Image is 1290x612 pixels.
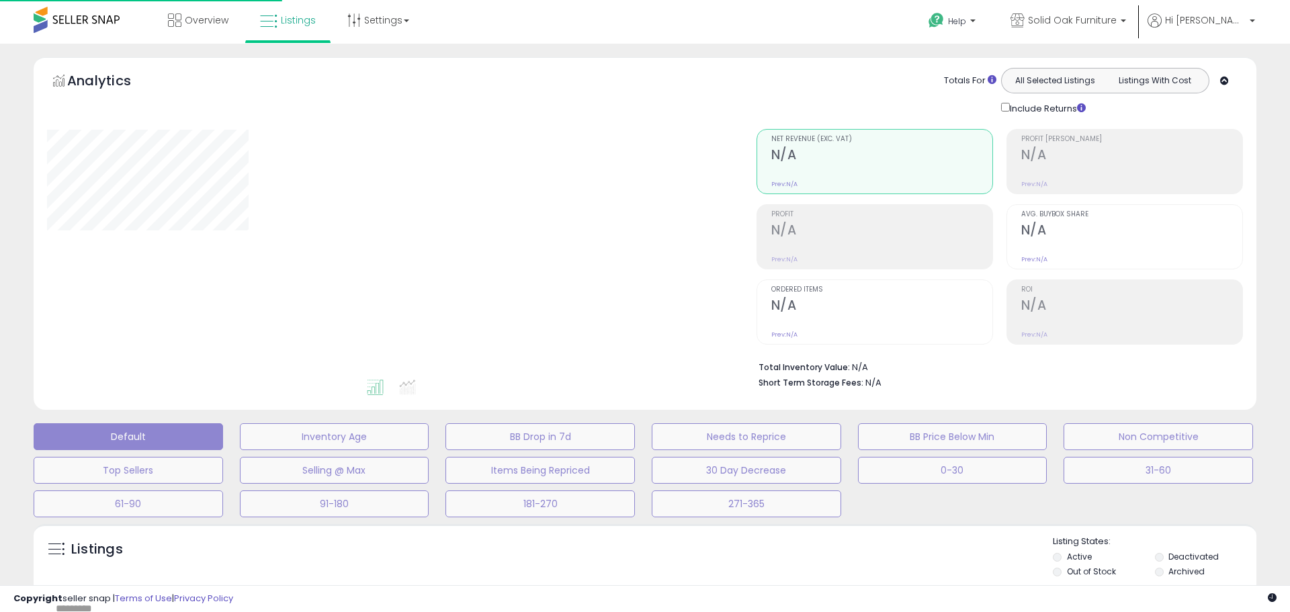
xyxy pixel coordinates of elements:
button: All Selected Listings [1005,72,1105,89]
button: 30 Day Decrease [652,457,841,484]
h2: N/A [771,147,992,165]
a: Hi [PERSON_NAME] [1148,13,1255,44]
small: Prev: N/A [1021,255,1047,263]
button: Listings With Cost [1105,72,1205,89]
span: Avg. Buybox Share [1021,211,1242,218]
span: Ordered Items [771,286,992,294]
span: Net Revenue (Exc. VAT) [771,136,992,143]
span: Overview [185,13,228,27]
span: Profit [PERSON_NAME] [1021,136,1242,143]
small: Prev: N/A [771,180,798,188]
button: Default [34,423,223,450]
small: Prev: N/A [1021,331,1047,339]
small: Prev: N/A [1021,180,1047,188]
span: Solid Oak Furniture [1028,13,1117,27]
strong: Copyright [13,592,62,605]
h5: Analytics [67,71,157,93]
div: Totals For [944,75,996,87]
b: Short Term Storage Fees: [759,377,863,388]
span: N/A [865,376,881,389]
button: Non Competitive [1064,423,1253,450]
button: 31-60 [1064,457,1253,484]
h2: N/A [771,222,992,241]
small: Prev: N/A [771,331,798,339]
button: Items Being Repriced [445,457,635,484]
button: 91-180 [240,490,429,517]
b: Total Inventory Value: [759,361,850,373]
li: N/A [759,358,1233,374]
h2: N/A [1021,298,1242,316]
i: Get Help [928,12,945,29]
span: ROI [1021,286,1242,294]
h2: N/A [771,298,992,316]
span: Profit [771,211,992,218]
button: Selling @ Max [240,457,429,484]
button: 61-90 [34,490,223,517]
div: Include Returns [991,100,1102,116]
h2: N/A [1021,147,1242,165]
button: 271-365 [652,490,841,517]
button: 0-30 [858,457,1047,484]
button: BB Price Below Min [858,423,1047,450]
h2: N/A [1021,222,1242,241]
button: 181-270 [445,490,635,517]
button: Top Sellers [34,457,223,484]
button: Needs to Reprice [652,423,841,450]
a: Help [918,2,989,44]
button: BB Drop in 7d [445,423,635,450]
span: Help [948,15,966,27]
span: Hi [PERSON_NAME] [1165,13,1246,27]
button: Inventory Age [240,423,429,450]
span: Listings [281,13,316,27]
div: seller snap | | [13,593,233,605]
small: Prev: N/A [771,255,798,263]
